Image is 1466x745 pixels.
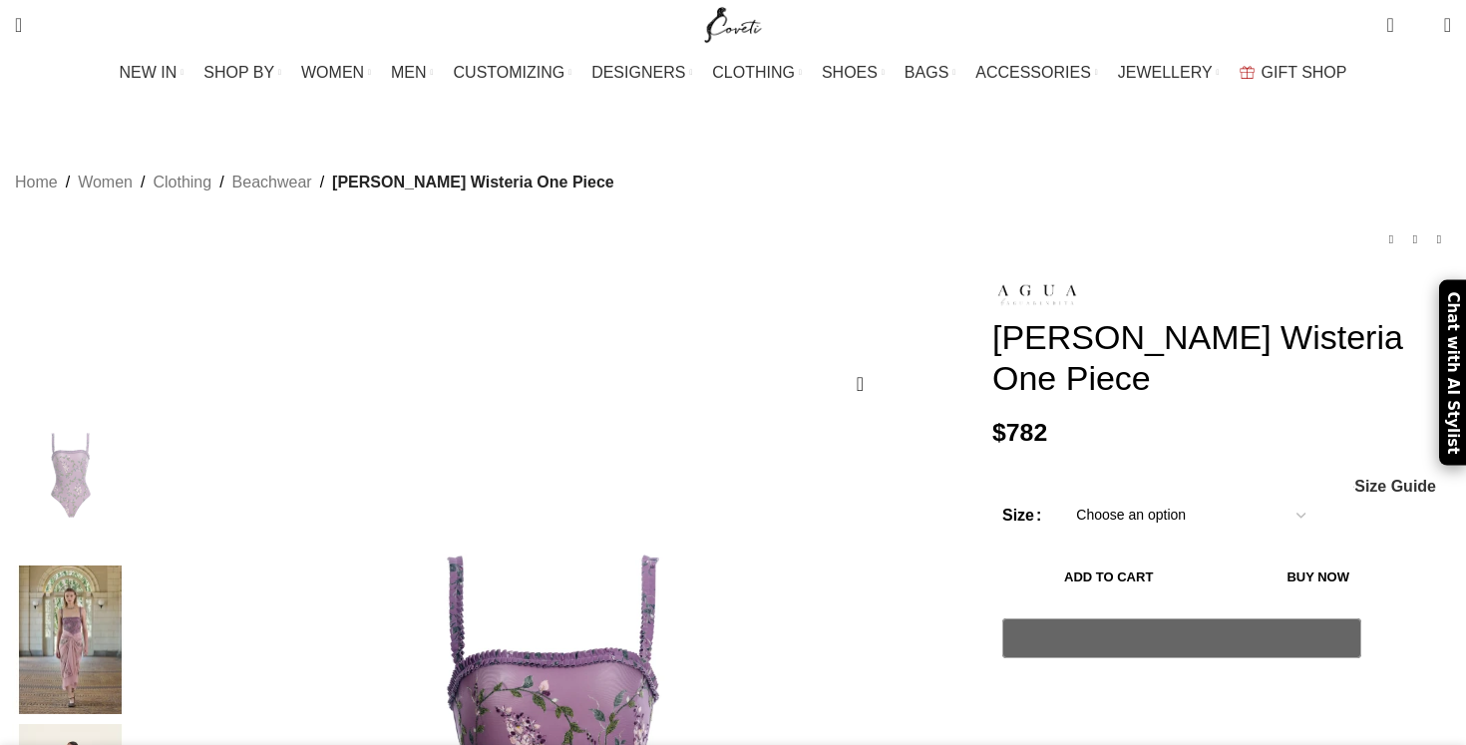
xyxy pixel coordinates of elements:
button: Pay with GPay [1002,618,1361,658]
a: GIFT SHOP [1240,53,1347,93]
a: SHOP BY [203,53,281,93]
span: 0 [1388,10,1403,25]
a: Beachwear [232,170,312,195]
span: MEN [391,63,427,82]
a: ACCESSORIES [975,53,1098,93]
span: $ [992,419,1006,446]
span: ACCESSORIES [975,63,1091,82]
button: Buy now [1225,557,1411,598]
iframe: Secure express checkout frame [998,669,1365,717]
span: DESIGNERS [591,63,685,82]
span: JEWELLERY [1118,63,1213,82]
span: BAGS [905,63,948,82]
span: Size Guide [1354,479,1436,495]
a: SHOES [822,53,885,93]
span: 0 [1413,20,1428,35]
a: Size Guide [1353,479,1436,495]
img: Agua By Agua Bendita [10,565,132,715]
label: Size [1002,503,1041,529]
a: 0 [1376,5,1403,45]
a: BAGS [905,53,955,93]
span: [PERSON_NAME] Wisteria One Piece [332,170,614,195]
h1: [PERSON_NAME] Wisteria One Piece [992,317,1451,399]
div: Main navigation [5,53,1461,93]
span: NEW IN [120,63,178,82]
span: SHOES [822,63,878,82]
a: MEN [391,53,433,93]
span: SHOP BY [203,63,274,82]
a: CLOTHING [712,53,802,93]
a: WOMEN [301,53,371,93]
div: My Wishlist [1409,5,1429,45]
a: DESIGNERS [591,53,692,93]
a: CUSTOMIZING [454,53,572,93]
a: Women [78,170,133,195]
a: Next product [1427,227,1451,251]
a: Home [15,170,58,195]
span: CLOTHING [712,63,795,82]
a: Search [5,5,32,45]
a: JEWELLERY [1118,53,1220,93]
img: GiftBag [1240,66,1255,79]
bdi: 782 [992,419,1047,446]
span: WOMEN [301,63,364,82]
button: Add to cart [1002,557,1215,598]
a: Site logo [700,15,767,32]
a: Previous product [1379,227,1403,251]
img: Agua By Agua Bendita [992,283,1082,306]
a: Clothing [153,170,211,195]
nav: Breadcrumb [15,170,614,195]
span: GIFT SHOP [1262,63,1347,82]
a: NEW IN [120,53,184,93]
img: Agua By Agua Bendita Beachwear [10,406,132,556]
span: CUSTOMIZING [454,63,565,82]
